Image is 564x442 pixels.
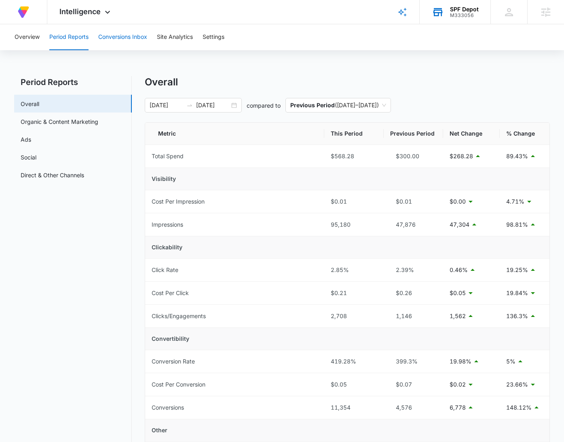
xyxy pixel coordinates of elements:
p: $0.02 [450,380,466,389]
p: 47,304 [450,220,469,229]
div: Cost Per Conversion [152,380,205,389]
div: 1,146 [390,312,437,321]
h2: Period Reports [14,76,132,88]
div: 11,354 [331,403,377,412]
div: 4,576 [390,403,437,412]
div: $0.21 [331,289,377,297]
th: Previous Period [384,123,443,145]
th: This Period [324,123,384,145]
a: Organic & Content Marketing [21,117,98,126]
div: account name [450,6,479,13]
h1: Overall [145,76,178,88]
div: 399.3% [390,357,437,366]
div: $568.28 [331,152,377,161]
div: 2,708 [331,312,377,321]
button: Site Analytics [157,24,193,50]
div: Conversions [152,403,184,412]
img: tab_keywords_by_traffic_grey.svg [80,47,87,53]
button: Conversions Inbox [98,24,147,50]
td: Other [145,419,549,442]
div: Domain: [DOMAIN_NAME] [21,21,89,28]
p: 1,562 [450,312,466,321]
p: $268.28 [450,152,473,161]
div: Domain Overview [31,48,72,53]
div: Cost Per Impression [152,197,205,206]
th: Metric [145,123,324,145]
div: account id [450,13,479,18]
div: 95,180 [331,220,377,229]
div: Click Rate [152,266,178,274]
a: Direct & Other Channels [21,171,84,179]
td: Convertibility [145,328,549,350]
div: $300.00 [390,152,437,161]
a: Ads [21,135,31,144]
p: 89.43% [506,152,528,161]
p: 4.71% [506,197,524,206]
div: Impressions [152,220,183,229]
span: ( [DATE] – [DATE] ) [290,98,386,112]
button: Overview [15,24,40,50]
div: 419.28% [331,357,377,366]
div: Conversion Rate [152,357,195,366]
div: $0.05 [331,380,377,389]
img: website_grey.svg [13,21,19,28]
button: Period Reports [49,24,89,50]
p: 23.66% [506,380,528,389]
p: 19.25% [506,266,528,274]
th: Net Change [443,123,500,145]
p: 6,778 [450,403,466,412]
p: 148.12% [506,403,532,412]
a: Overall [21,100,39,108]
td: Clickability [145,236,549,259]
p: 19.98% [450,357,471,366]
div: v 4.0.25 [23,13,40,19]
div: 2.85% [331,266,377,274]
div: Cost Per Click [152,289,189,297]
a: Social [21,153,36,161]
div: Clicks/Engagements [152,312,206,321]
input: End date [196,101,230,110]
th: % Change [500,123,549,145]
p: compared to [247,101,281,110]
div: $0.01 [331,197,377,206]
p: $0.05 [450,289,466,297]
td: Visibility [145,168,549,190]
div: 47,876 [390,220,437,229]
div: 2.39% [390,266,437,274]
p: 98.81% [506,220,528,229]
span: Intelligence [59,7,101,16]
p: 5% [506,357,515,366]
p: 136.3% [506,312,528,321]
div: $0.26 [390,289,437,297]
input: Start date [150,101,183,110]
div: Total Spend [152,152,184,161]
div: Keywords by Traffic [89,48,136,53]
img: logo_orange.svg [13,13,19,19]
img: tab_domain_overview_orange.svg [22,47,28,53]
div: $0.01 [390,197,437,206]
p: Previous Period [290,102,335,108]
p: 19.84% [506,289,528,297]
button: Settings [203,24,224,50]
img: Volusion [16,5,31,19]
p: 0.46% [450,266,468,274]
span: swap-right [186,102,193,108]
span: to [186,102,193,108]
p: $0.00 [450,197,466,206]
div: $0.07 [390,380,437,389]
